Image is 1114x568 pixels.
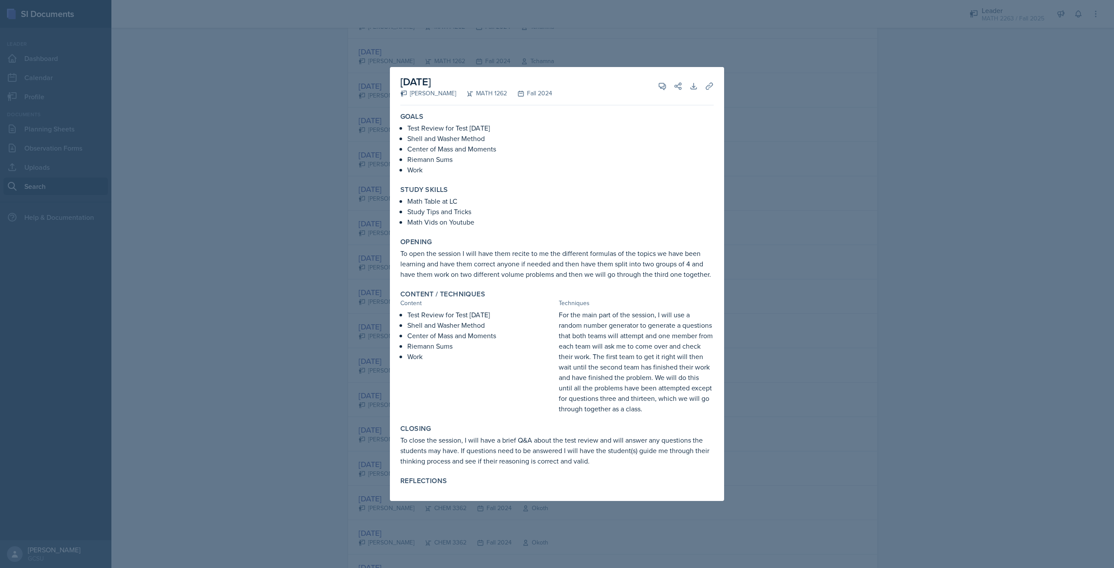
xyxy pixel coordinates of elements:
[407,217,714,227] p: Math Vids on Youtube
[400,238,432,246] label: Opening
[400,477,447,485] label: Reflections
[400,185,448,194] label: Study Skills
[559,299,714,308] div: Techniques
[400,435,714,466] p: To close the session, I will have a brief Q&A about the test review and will answer any questions...
[400,74,552,90] h2: [DATE]
[407,351,555,362] p: Work
[407,206,714,217] p: Study Tips and Tricks
[407,165,714,175] p: Work
[400,112,423,121] label: Goals
[407,196,714,206] p: Math Table at LC
[407,309,555,320] p: Test Review for Test [DATE]
[400,290,485,299] label: Content / Techniques
[407,123,714,133] p: Test Review for Test [DATE]
[400,89,456,98] div: [PERSON_NAME]
[407,320,555,330] p: Shell and Washer Method
[559,309,714,414] p: For the main part of the session, I will use a random number generator to generate a questions th...
[407,154,714,165] p: Riemann Sums
[400,424,431,433] label: Closing
[507,89,552,98] div: Fall 2024
[400,248,714,279] p: To open the session I will have them recite to me the different formulas of the topics we have be...
[456,89,507,98] div: MATH 1262
[407,341,555,351] p: Riemann Sums
[407,144,714,154] p: Center of Mass and Moments
[407,330,555,341] p: Center of Mass and Moments
[407,133,714,144] p: Shell and Washer Method
[400,299,555,308] div: Content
